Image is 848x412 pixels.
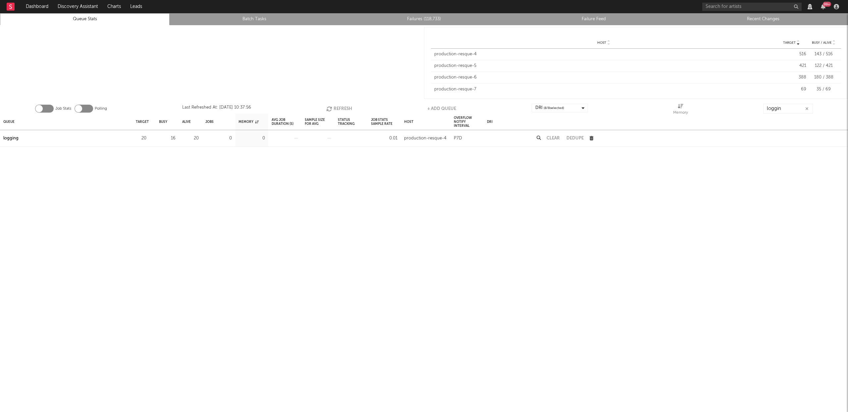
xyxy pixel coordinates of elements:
[434,63,773,69] div: production-resque-5
[673,109,688,117] div: Memory
[547,136,560,140] button: Clear
[182,104,251,114] div: Last Refreshed At: [DATE] 10:37:56
[682,15,844,23] a: Recent Changes
[4,15,166,23] a: Queue Stats
[205,134,232,142] div: 0
[776,63,806,69] div: 421
[182,115,191,129] div: Alive
[776,51,806,58] div: 516
[535,104,564,112] div: DRI
[338,115,364,129] div: Status Tracking
[95,105,107,113] label: Polling
[305,115,331,129] div: Sample Size For Avg
[343,15,505,23] a: Failures (118,733)
[159,115,167,129] div: Busy
[810,74,838,81] div: 180 / 388
[238,134,265,142] div: 0
[812,41,832,45] span: Busy / Alive
[3,134,19,142] a: logging
[810,86,838,93] div: 35 / 69
[763,104,813,114] input: Search...
[434,74,773,81] div: production-resque-6
[821,4,825,9] button: 99+
[371,115,397,129] div: Job Stats Sample Rate
[159,134,176,142] div: 16
[454,115,480,129] div: Overflow Notify Interval
[776,86,806,93] div: 69
[566,136,584,140] button: Dedupe
[326,104,352,114] button: Refresh
[371,134,397,142] div: 0.01
[810,63,838,69] div: 122 / 421
[597,41,606,45] span: Host
[823,2,831,7] div: 99 +
[487,115,493,129] div: DRI
[55,105,71,113] label: Job Stats
[810,51,838,58] div: 143 / 516
[454,134,462,142] div: P7D
[3,115,15,129] div: Queue
[136,115,149,129] div: Target
[434,51,773,58] div: production-resque-4
[272,115,298,129] div: Avg Job Duration (s)
[512,15,675,23] a: Failure Feed
[434,86,773,93] div: production-resque-7
[702,3,802,11] input: Search for artists
[404,115,413,129] div: Host
[427,104,456,114] button: + Add Queue
[776,74,806,81] div: 388
[783,41,796,45] span: Target
[673,104,688,116] div: Memory
[173,15,336,23] a: Batch Tasks
[404,134,447,142] div: production-resque-4
[205,115,214,129] div: Jobs
[238,115,259,129] div: Memory
[136,134,146,142] div: 20
[544,104,564,112] span: ( 8 / 8 selected)
[182,134,199,142] div: 20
